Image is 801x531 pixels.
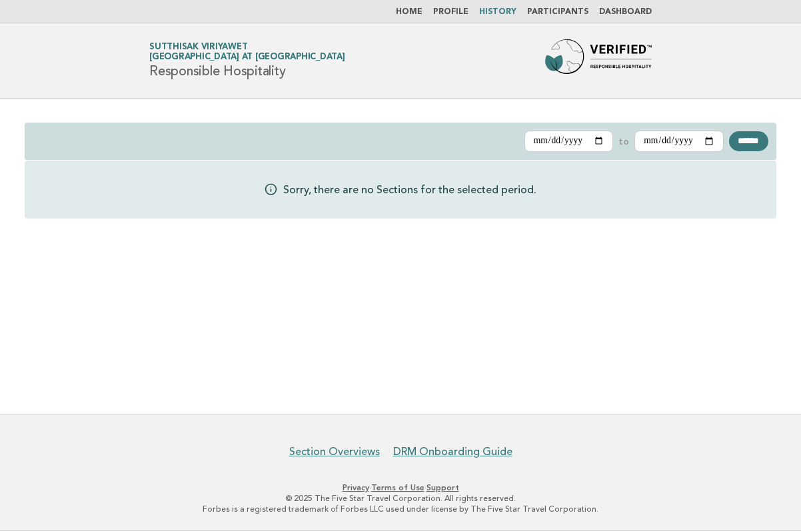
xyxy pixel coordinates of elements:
[149,53,345,62] span: [GEOGRAPHIC_DATA] at [GEOGRAPHIC_DATA]
[393,445,512,458] a: DRM Onboarding Guide
[149,43,345,78] h1: Responsible Hospitality
[433,8,468,16] a: Profile
[396,8,422,16] a: Home
[527,8,588,16] a: Participants
[545,39,652,82] img: Forbes Travel Guide
[19,504,782,514] p: Forbes is a registered trademark of Forbes LLC used under license by The Five Star Travel Corpora...
[343,483,369,492] a: Privacy
[426,483,459,492] a: Support
[599,8,652,16] a: Dashboard
[618,135,629,147] label: to
[19,482,782,493] p: · ·
[289,445,380,458] a: Section Overviews
[19,493,782,504] p: © 2025 The Five Star Travel Corporation. All rights reserved.
[371,483,424,492] a: Terms of Use
[479,8,516,16] a: History
[283,182,536,197] p: Sorry, there are no Sections for the selected period.
[149,43,345,61] a: Sutthisak Viriyawet[GEOGRAPHIC_DATA] at [GEOGRAPHIC_DATA]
